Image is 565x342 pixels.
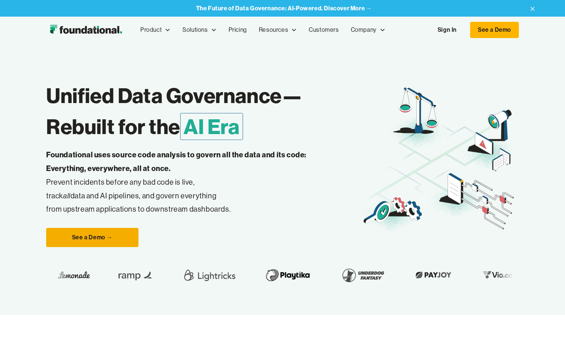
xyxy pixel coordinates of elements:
div: Product [140,25,162,35]
a: home [46,23,126,37]
strong: The Future of Data Governance: AI-Powered. Discover More → [196,4,372,12]
a: Customers [303,18,345,42]
div: Company [351,25,377,35]
strong: Foundational uses source code analysis to govern all the data and its code: Everything, everywher... [46,150,307,173]
a: The Future of Data Governance: AI-Powered. Discover More → [196,5,372,12]
div: Resources [253,18,303,42]
a: See a Demo [470,22,519,38]
div: Company [345,18,391,42]
h1: Unified Data Governance— Rebuilt for the [46,80,361,142]
img: Underdog Fantasy [338,265,388,285]
span: AI Era [180,113,243,140]
p: Prevent incidents before any bad code is live, track data and AI pipelines, and govern everything... [46,148,330,216]
img: Lemonade [58,269,90,281]
img: Playtika [261,265,314,285]
img: Ramp [113,265,158,285]
div: Solutions [177,18,222,42]
div: Product [134,18,177,42]
iframe: Chat Widget [432,256,565,342]
img: Foundational Logo [46,23,126,37]
img: Payjoy [411,269,455,281]
img: Lightricks [181,265,237,285]
div: Resources [259,25,288,35]
em: all [63,191,71,200]
a: Sign In [430,22,464,38]
div: Solutions [182,25,208,35]
a: See a Demo → [46,228,138,247]
a: Pricing [223,18,253,42]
